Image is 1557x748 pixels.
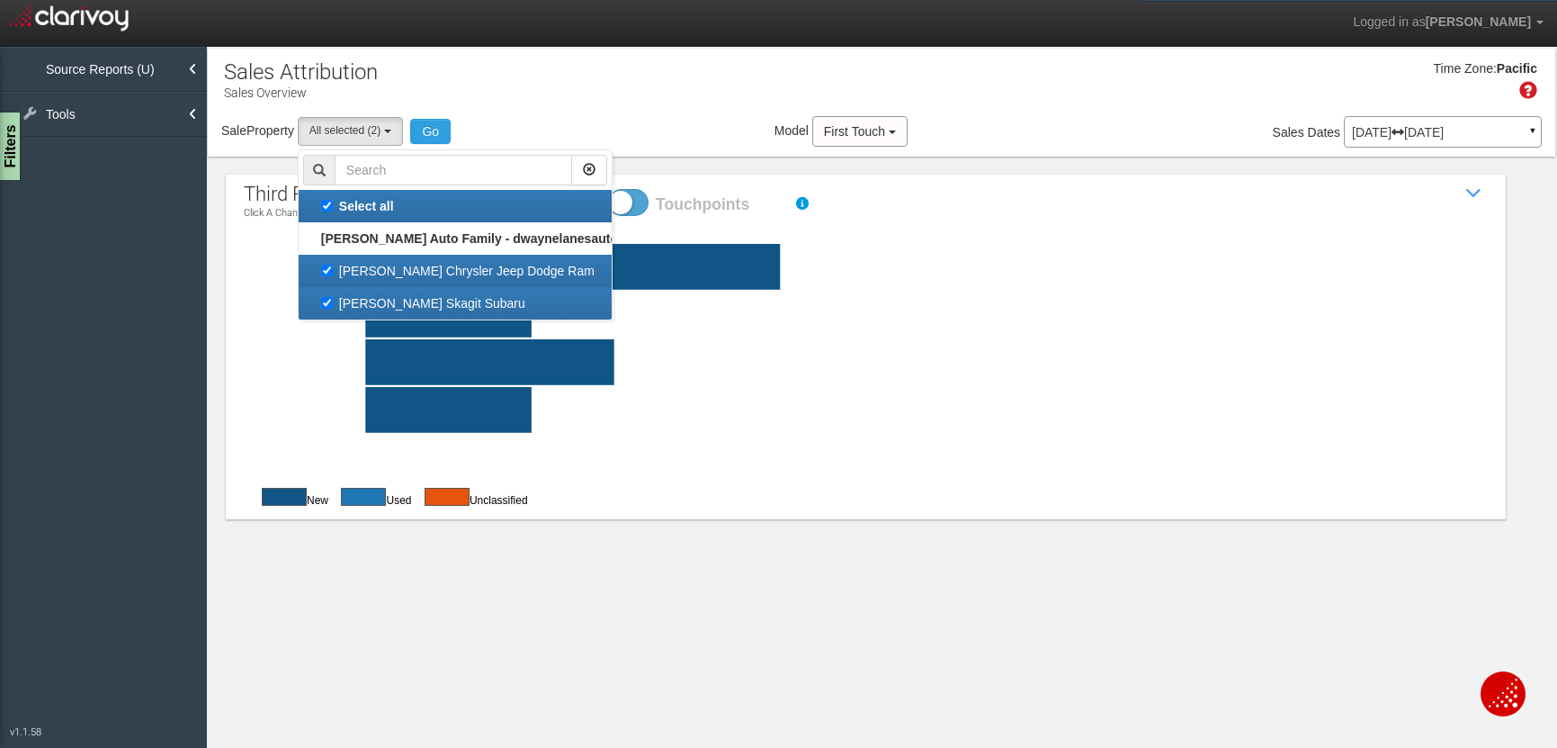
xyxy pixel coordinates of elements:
[303,292,607,315] label: [PERSON_NAME] Skagit Subaru
[299,255,612,287] a: [PERSON_NAME] Chrysler Jeep Dodge Ram
[416,487,528,509] div: Unclassified
[656,194,782,216] label: Touchpoints
[1426,14,1531,29] span: [PERSON_NAME]
[1308,125,1341,140] span: Dates
[224,60,378,84] h1: Sales Attribution
[1352,126,1534,139] p: [DATE] [DATE]
[812,116,908,147] button: First Touch
[299,287,612,320] a: [PERSON_NAME] Skagit Subaru
[1353,14,1425,29] span: Logged in as
[1339,1,1557,44] a: Logged in as[PERSON_NAME]
[1525,121,1541,149] a: ▼
[244,183,383,205] span: third party auto
[824,124,885,139] span: First Touch
[298,117,403,145] button: All selected (2)
[341,488,386,506] button: Used
[253,487,328,509] div: New
[287,292,1531,338] rect: CarGurus|2|7|0
[287,339,1531,385] rect: Edmunds|3|1|0
[244,208,383,219] p: Click a channel to view details
[410,119,451,144] button: Go
[303,259,607,283] label: [PERSON_NAME] Chrysler Jeep Dodge Ram
[303,194,607,218] label: Select all
[287,244,1531,290] rect: Autotrader/KBB|5|7|0
[309,124,380,137] span: All selected (2)
[287,387,1531,433] rect: Cars.com|2|1|0
[299,190,612,222] a: Select all
[335,155,572,185] input: Search
[1273,125,1304,140] span: Sales
[321,231,655,246] b: [PERSON_NAME] Auto Family - dwaynelanesautofamily
[262,488,307,506] button: New
[1427,60,1497,78] div: Time Zone:
[221,123,246,138] span: Sale
[224,78,378,102] p: Sales Overview
[321,200,333,212] input: Select all
[1461,180,1488,207] i: Show / Hide Sales Attribution Chart
[332,487,411,509] div: Used
[1497,60,1537,78] div: Pacific
[299,222,612,255] a: [PERSON_NAME] Auto Family - dwaynelanesautofamily
[425,488,470,506] button: Used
